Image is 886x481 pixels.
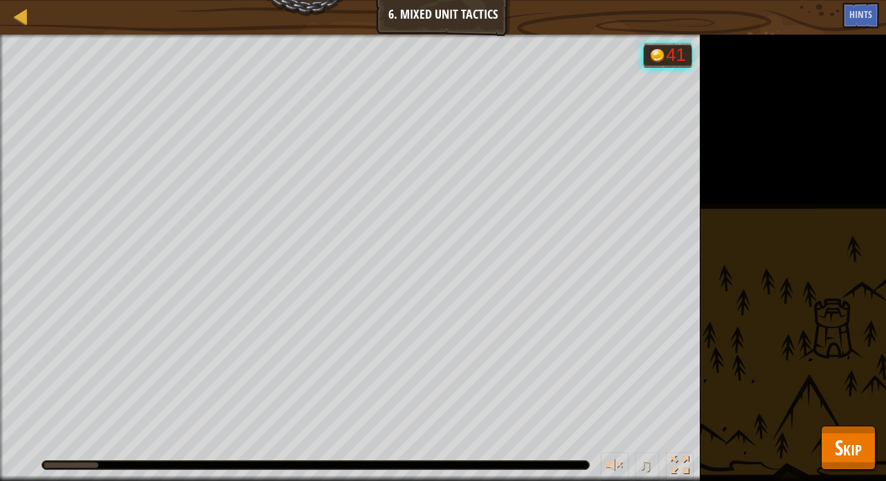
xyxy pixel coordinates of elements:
button: Toggle fullscreen [666,453,694,481]
div: Team 'humans' has 41 gold. [643,43,692,68]
span: Skip [835,433,862,462]
span: Hints [849,8,872,21]
button: ♫ [635,453,659,481]
button: Skip [821,426,876,470]
button: Adjust volume [601,453,629,481]
span: ♫ [638,455,652,475]
div: 41 [666,46,685,64]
